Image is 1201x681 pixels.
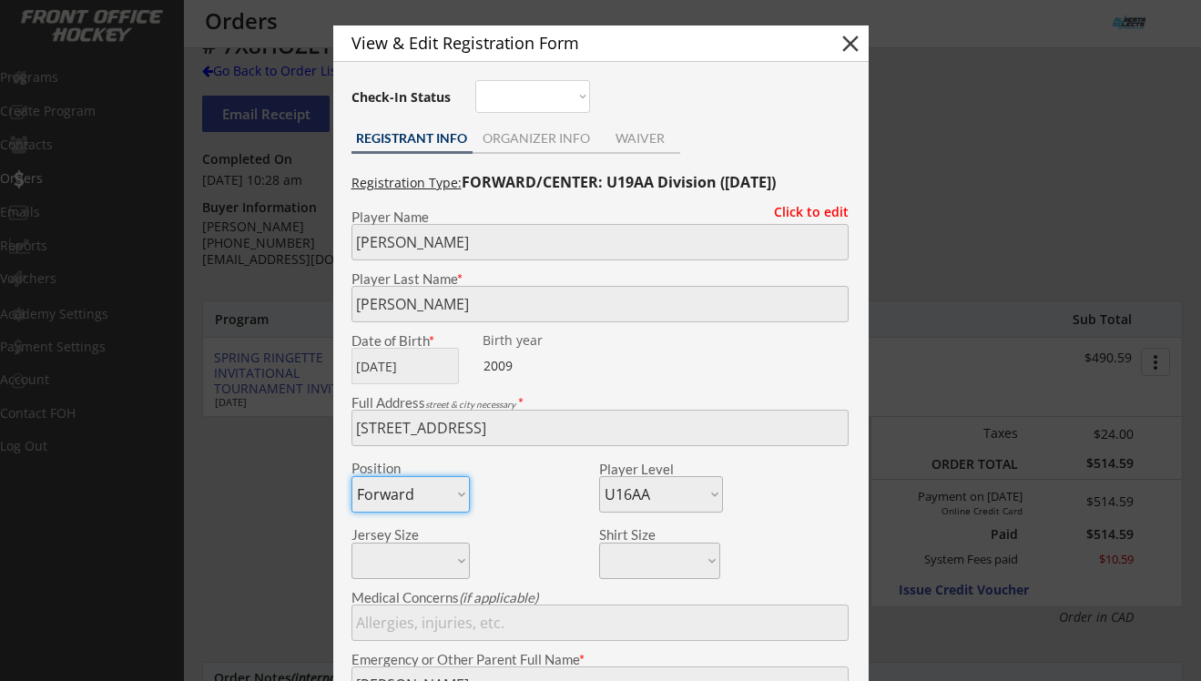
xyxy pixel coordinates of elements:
[599,462,723,476] div: Player Level
[425,399,515,410] em: street & city necessary
[351,605,849,641] input: Allergies, injuries, etc.
[351,396,849,410] div: Full Address
[601,132,680,145] div: WAIVER
[462,172,776,192] strong: FORWARD/CENTER: U19AA Division ([DATE])
[351,35,805,51] div: View & Edit Registration Form
[459,589,538,605] em: (if applicable)
[760,206,849,219] div: Click to edit
[351,410,849,446] input: Street, City, Province/State
[351,210,849,224] div: Player Name
[473,132,601,145] div: ORGANIZER INFO
[483,334,596,347] div: Birth year
[351,462,445,475] div: Position
[599,528,693,542] div: Shirt Size
[351,174,462,191] u: Registration Type:
[483,334,596,348] div: We are transitioning the system to collect and store date of birth instead of just birth year to ...
[351,132,473,145] div: REGISTRANT INFO
[351,272,849,286] div: Player Last Name
[351,334,470,348] div: Date of Birth
[483,357,597,375] div: 2009
[837,30,864,57] button: close
[351,591,849,605] div: Medical Concerns
[351,91,454,104] div: Check-In Status
[351,653,849,666] div: Emergency or Other Parent Full Name
[351,528,445,542] div: Jersey Size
